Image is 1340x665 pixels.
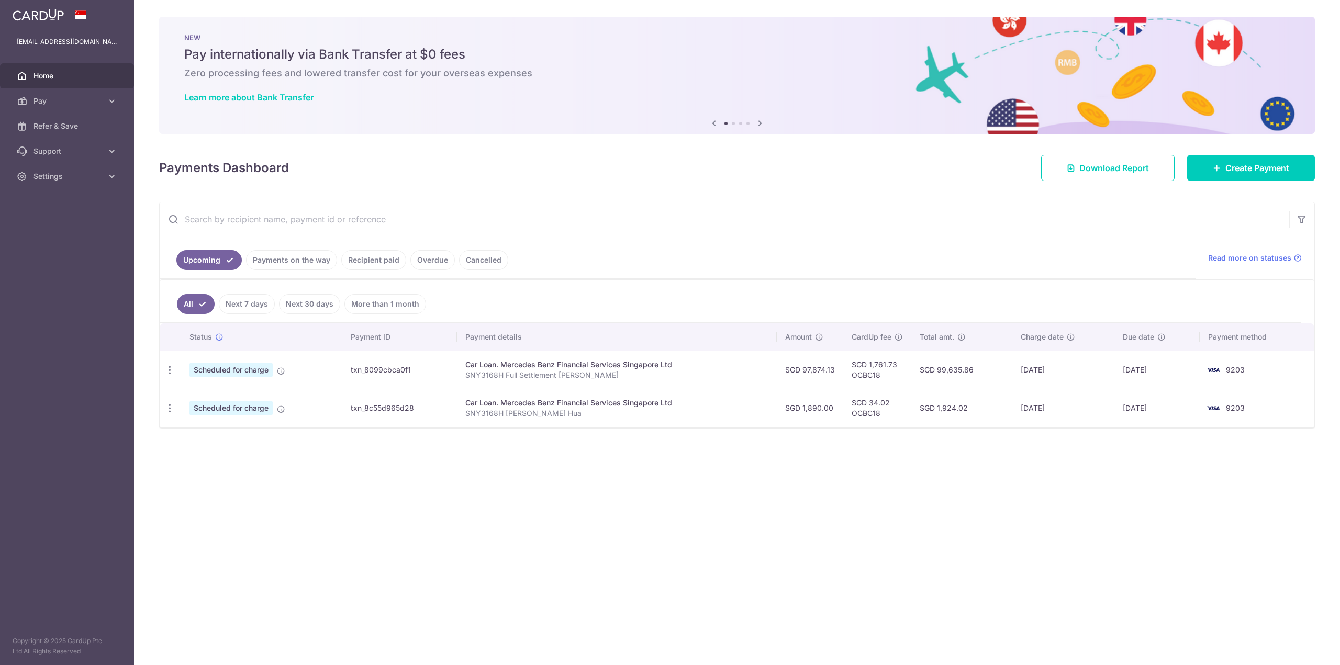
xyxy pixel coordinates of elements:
span: Total amt. [920,332,954,342]
span: Read more on statuses [1208,253,1291,263]
td: SGD 1,890.00 [777,389,843,427]
span: Download Report [1079,162,1149,174]
td: SGD 34.02 OCBC18 [843,389,911,427]
img: Bank Card [1203,364,1224,376]
span: Amount [785,332,812,342]
h6: Zero processing fees and lowered transfer cost for your overseas expenses [184,67,1290,80]
p: SNY3168H [PERSON_NAME] Hua [465,408,768,419]
img: Bank transfer banner [159,17,1315,134]
td: [DATE] [1114,389,1200,427]
span: Pay [33,96,103,106]
a: Next 7 days [219,294,275,314]
a: Create Payment [1187,155,1315,181]
span: Settings [33,171,103,182]
img: Bank Card [1203,402,1224,414]
a: Next 30 days [279,294,340,314]
th: Payment method [1200,323,1314,351]
span: Scheduled for charge [189,363,273,377]
span: 9203 [1226,403,1245,412]
span: 9203 [1226,365,1245,374]
a: Download Report [1041,155,1175,181]
h5: Pay internationally via Bank Transfer at $0 fees [184,46,1290,63]
span: Home [33,71,103,81]
span: Scheduled for charge [189,401,273,415]
td: txn_8099cbca0f1 [342,351,457,389]
a: Overdue [410,250,455,270]
span: CardUp fee [852,332,891,342]
span: Due date [1123,332,1154,342]
th: Payment ID [342,323,457,351]
a: Cancelled [459,250,508,270]
a: Read more on statuses [1208,253,1302,263]
div: Car Loan. Mercedes Benz Financial Services Singapore Ltd [465,398,768,408]
span: Support [33,146,103,156]
a: More than 1 month [344,294,426,314]
span: Refer & Save [33,121,103,131]
a: Learn more about Bank Transfer [184,92,314,103]
td: SGD 97,874.13 [777,351,843,389]
h4: Payments Dashboard [159,159,289,177]
td: SGD 1,761.73 OCBC18 [843,351,911,389]
span: Create Payment [1225,162,1289,174]
td: [DATE] [1114,351,1200,389]
a: Payments on the way [246,250,337,270]
span: Charge date [1021,332,1064,342]
td: SGD 99,635.86 [911,351,1012,389]
p: NEW [184,33,1290,42]
td: [DATE] [1012,389,1114,427]
input: Search by recipient name, payment id or reference [160,202,1289,236]
td: txn_8c55d965d28 [342,389,457,427]
a: Recipient paid [341,250,406,270]
p: SNY3168H Full Settlement [PERSON_NAME] [465,370,768,380]
th: Payment details [457,323,777,351]
div: Car Loan. Mercedes Benz Financial Services Singapore Ltd [465,359,768,370]
p: [EMAIL_ADDRESS][DOMAIN_NAME] [17,37,117,47]
a: All [177,294,215,314]
a: Upcoming [176,250,242,270]
td: [DATE] [1012,351,1114,389]
img: CardUp [13,8,64,21]
td: SGD 1,924.02 [911,389,1012,427]
span: Status [189,332,212,342]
